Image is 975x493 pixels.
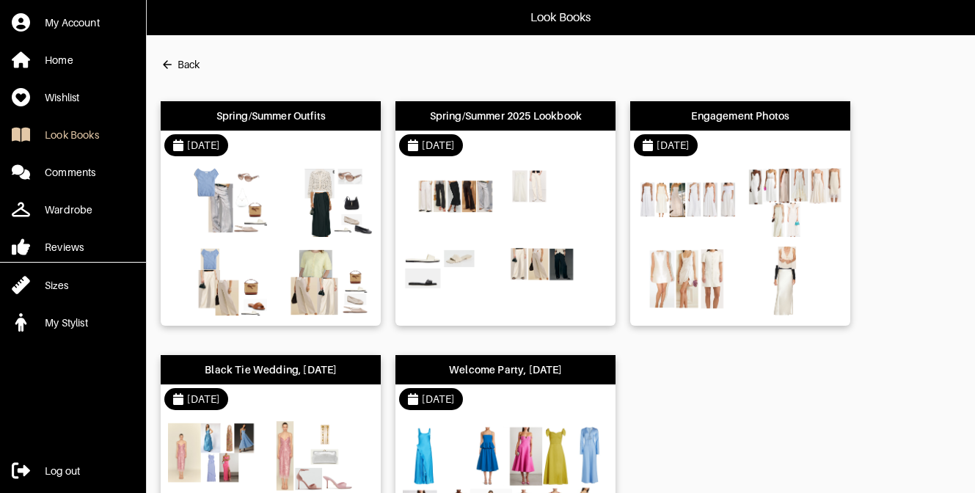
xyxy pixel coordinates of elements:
[178,57,200,72] div: Back
[422,392,454,406] div: [DATE]
[45,464,80,478] div: Log out
[45,165,95,180] div: Comments
[168,421,267,491] img: Outfit Black Tie Wedding, August 2024
[161,50,200,79] button: Back
[274,167,373,237] img: Outfit Spring/Summer Outfits
[45,15,100,30] div: My Account
[509,167,608,237] img: Outfit Spring/Summer 2025 Lookbook
[45,240,84,255] div: Reviews
[45,315,88,330] div: My Stylist
[638,246,737,316] img: Outfit Engagement Photos
[691,109,789,123] div: Engagement Photos
[744,246,843,316] img: Outfit Engagement Photos
[168,246,267,316] img: Outfit Spring/Summer Outfits
[509,246,608,316] img: Outfit Spring/Summer 2025 Lookbook
[638,167,737,237] img: Outfit Engagement Photos
[45,278,68,293] div: Sizes
[403,246,502,316] img: Outfit Spring/Summer 2025 Lookbook
[168,167,267,237] img: Outfit Spring/Summer Outfits
[45,202,92,217] div: Wardrobe
[187,138,219,153] div: [DATE]
[657,138,689,153] div: [DATE]
[45,128,99,142] div: Look Books
[403,167,502,237] img: Outfit Spring/Summer 2025 Lookbook
[449,362,563,377] div: Welcome Party, [DATE]
[274,421,373,491] img: Outfit Black Tie Wedding, August 2024
[430,109,583,123] div: Spring/Summer 2025 Lookbook
[216,109,326,123] div: Spring/Summer Outfits
[274,246,373,316] img: Outfit Spring/Summer Outfits
[45,90,79,105] div: Wishlist
[205,362,337,377] div: Black Tie Wedding, [DATE]
[530,9,591,26] p: Look Books
[422,138,454,153] div: [DATE]
[45,53,73,67] div: Home
[187,392,219,406] div: [DATE]
[744,167,843,237] img: Outfit Engagement Photos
